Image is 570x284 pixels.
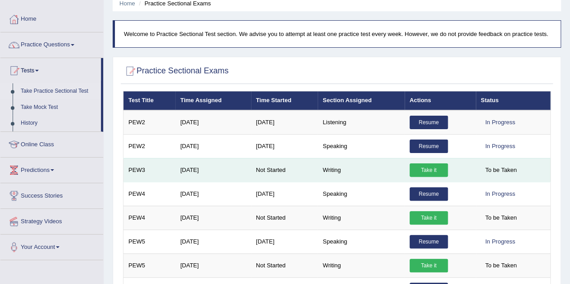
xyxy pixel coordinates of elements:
[410,187,448,201] a: Resume
[0,7,103,29] a: Home
[251,110,318,135] td: [DATE]
[0,158,103,180] a: Predictions
[123,134,176,158] td: PEW2
[410,163,448,177] a: Take it
[123,110,176,135] td: PEW2
[318,91,405,110] th: Section Assigned
[251,91,318,110] th: Time Started
[123,182,176,206] td: PEW4
[175,91,251,110] th: Time Assigned
[410,259,448,272] a: Take it
[251,206,318,230] td: Not Started
[251,182,318,206] td: [DATE]
[0,132,103,154] a: Online Class
[17,83,101,99] a: Take Practice Sectional Test
[123,91,176,110] th: Test Title
[175,110,251,135] td: [DATE]
[175,206,251,230] td: [DATE]
[481,259,521,272] span: To be Taken
[318,134,405,158] td: Speaking
[481,140,520,153] div: In Progress
[123,64,228,78] h2: Practice Sectional Exams
[318,206,405,230] td: Writing
[175,134,251,158] td: [DATE]
[410,211,448,225] a: Take it
[476,91,551,110] th: Status
[251,253,318,277] td: Not Started
[175,182,251,206] td: [DATE]
[123,230,176,253] td: PEW5
[318,110,405,135] td: Listening
[251,134,318,158] td: [DATE]
[410,140,448,153] a: Resume
[17,99,101,116] a: Take Mock Test
[481,187,520,201] div: In Progress
[481,235,520,248] div: In Progress
[175,158,251,182] td: [DATE]
[410,116,448,129] a: Resume
[251,230,318,253] td: [DATE]
[0,183,103,206] a: Success Stories
[481,116,520,129] div: In Progress
[318,182,405,206] td: Speaking
[0,209,103,231] a: Strategy Videos
[175,230,251,253] td: [DATE]
[124,30,552,38] p: Welcome to Practice Sectional Test section. We advise you to attempt at least one practice test e...
[318,158,405,182] td: Writing
[123,158,176,182] td: PEW3
[405,91,476,110] th: Actions
[123,206,176,230] td: PEW4
[175,253,251,277] td: [DATE]
[481,211,521,225] span: To be Taken
[481,163,521,177] span: To be Taken
[318,230,405,253] td: Speaking
[17,115,101,131] a: History
[0,234,103,257] a: Your Account
[0,32,103,55] a: Practice Questions
[123,253,176,277] td: PEW5
[318,253,405,277] td: Writing
[0,58,101,81] a: Tests
[251,158,318,182] td: Not Started
[410,235,448,248] a: Resume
